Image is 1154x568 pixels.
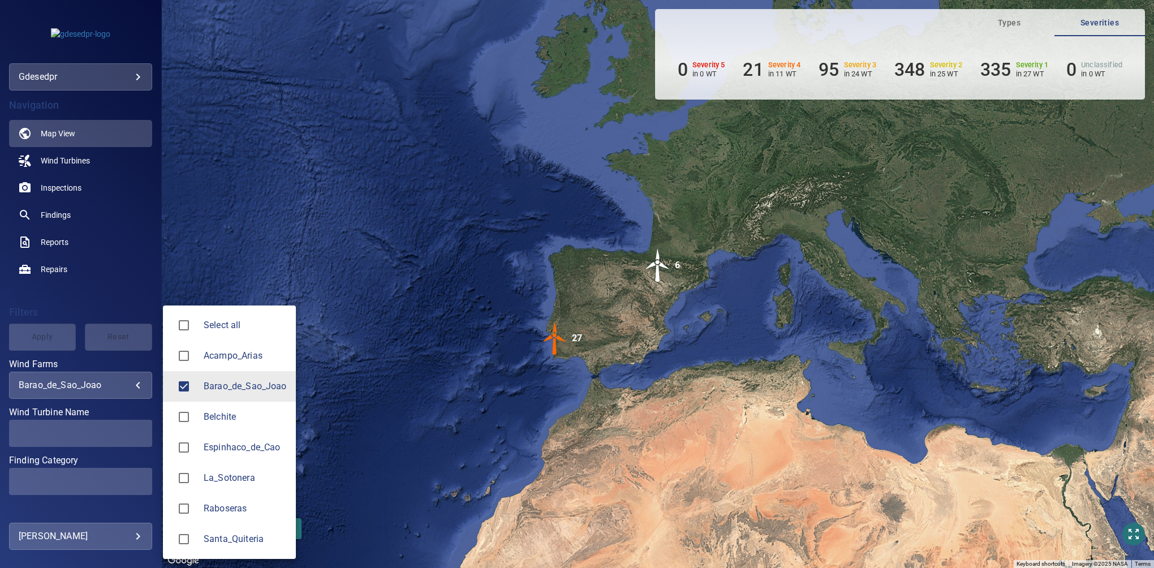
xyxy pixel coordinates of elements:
span: Select all [204,319,287,332]
span: Santa_Quiteria [172,527,196,551]
ul: Barao_de_Sao_Joao [163,305,296,559]
span: La_Sotonera [204,471,287,485]
span: Espinhaco_de_Cao [172,436,196,459]
span: Belchite [204,410,287,424]
div: Wind Farms La_Sotonera [204,471,287,485]
span: Raboseras [204,502,287,515]
div: Wind Farms Santa_Quiteria [204,532,287,546]
span: Barao_de_Sao_Joao [172,375,196,398]
span: Espinhaco_de_Cao [204,441,287,454]
div: Wind Farms Belchite [204,410,287,424]
div: Wind Farms Barao_de_Sao_Joao [204,380,287,393]
div: Wind Farms Acampo_Arias [204,349,287,363]
span: Belchite [172,405,196,429]
span: Santa_Quiteria [204,532,287,546]
div: Wind Farms Raboseras [204,502,287,515]
span: Barao_de_Sao_Joao [204,380,287,393]
span: Acampo_Arias [172,344,196,368]
span: Raboseras [172,497,196,520]
span: Acampo_Arias [204,349,287,363]
span: La_Sotonera [172,466,196,490]
div: Wind Farms Espinhaco_de_Cao [204,441,287,454]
